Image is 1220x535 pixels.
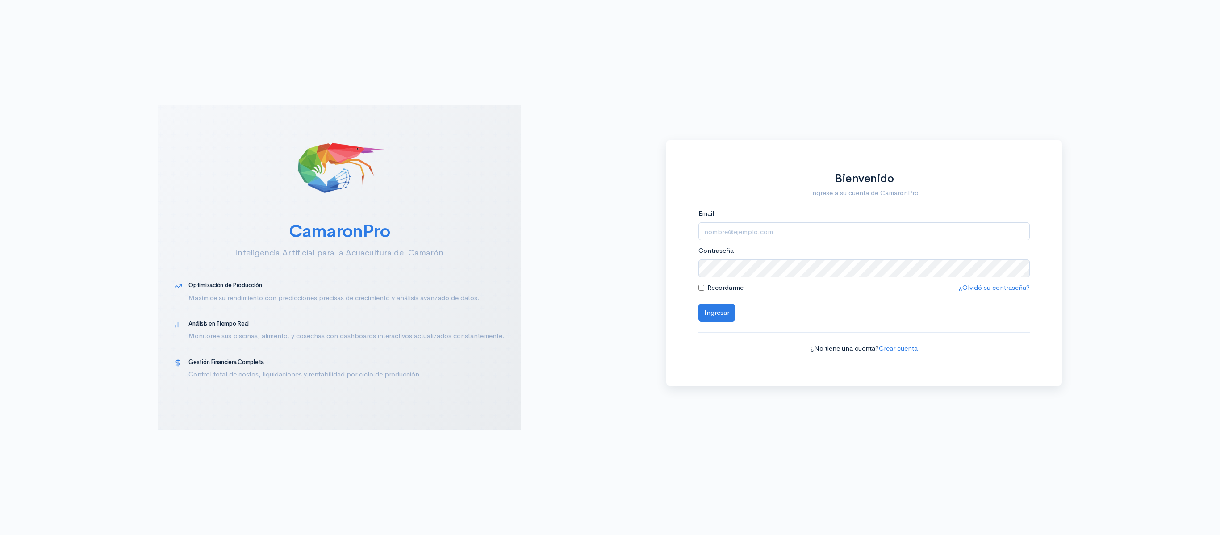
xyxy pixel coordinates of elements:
p: ¿No tiene una cuenta? [698,343,1030,354]
label: Email [698,209,714,219]
h5: Optimización de Producción [188,282,505,288]
p: Inteligencia Artificial para la Acuacultura del Camarón [174,247,505,259]
p: Control total de costos, liquidaciones y rentabilidad por ciclo de producción. [188,369,505,380]
button: Ingresar [698,304,735,322]
label: Contraseña [698,246,734,256]
p: Ingrese a su cuenta de CamaronPro [698,188,1030,198]
h5: Análisis en Tiempo Real [188,321,505,327]
h1: Bienvenido [698,172,1030,185]
h5: Gestión Financiera Completa [188,359,505,365]
h2: CamaronPro [174,222,505,241]
a: ¿Olvidó su contraseña? [959,283,1030,292]
label: Recordarme [707,283,744,293]
p: Maximice su rendimiento con predicciones precisas de crecimiento y análisis avanzado de datos. [188,293,505,303]
img: CamaronPro Logo [295,121,384,211]
p: Monitoree sus piscinas, alimento, y cosechas con dashboards interactivos actualizados constanteme... [188,331,505,341]
input: nombre@ejemplo.com [698,222,1030,241]
a: Crear cuenta [879,344,918,352]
